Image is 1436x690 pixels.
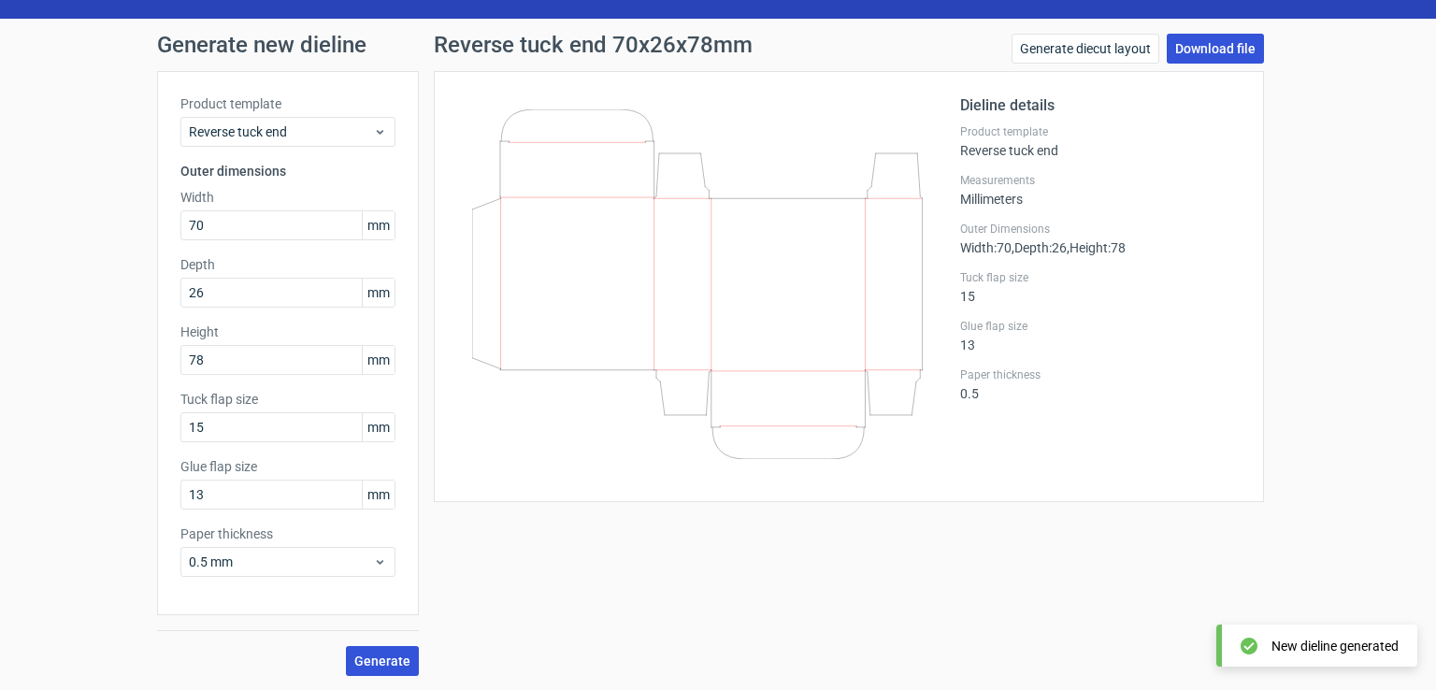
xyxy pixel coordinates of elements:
[180,94,395,113] label: Product template
[180,457,395,476] label: Glue flap size
[346,646,419,676] button: Generate
[960,124,1241,158] div: Reverse tuck end
[960,94,1241,117] h2: Dieline details
[434,34,753,56] h1: Reverse tuck end 70x26x78mm
[362,279,395,307] span: mm
[960,270,1241,285] label: Tuck flap size
[960,173,1241,188] label: Measurements
[960,367,1241,382] label: Paper thickness
[362,413,395,441] span: mm
[180,162,395,180] h3: Outer dimensions
[1271,637,1399,655] div: New dieline generated
[960,124,1241,139] label: Product template
[362,346,395,374] span: mm
[960,240,1012,255] span: Width : 70
[960,319,1241,352] div: 13
[960,270,1241,304] div: 15
[354,654,410,668] span: Generate
[1067,240,1126,255] span: , Height : 78
[157,34,1279,56] h1: Generate new dieline
[1167,34,1264,64] a: Download file
[189,553,373,571] span: 0.5 mm
[189,122,373,141] span: Reverse tuck end
[180,323,395,341] label: Height
[362,481,395,509] span: mm
[960,319,1241,334] label: Glue flap size
[180,525,395,543] label: Paper thickness
[960,222,1241,237] label: Outer Dimensions
[180,188,395,207] label: Width
[1012,240,1067,255] span: , Depth : 26
[960,173,1241,207] div: Millimeters
[180,390,395,409] label: Tuck flap size
[1012,34,1159,64] a: Generate diecut layout
[362,211,395,239] span: mm
[960,367,1241,401] div: 0.5
[180,255,395,274] label: Depth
